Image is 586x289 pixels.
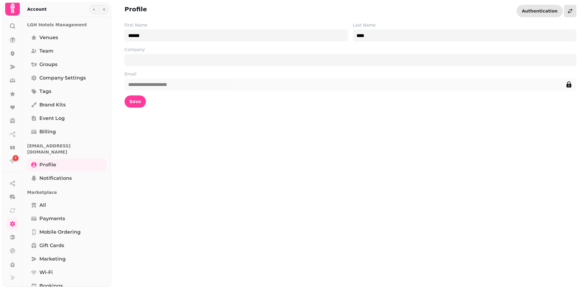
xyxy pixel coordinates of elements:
button: edit [563,78,575,91]
span: Brand Kits [39,101,66,109]
h2: Profile [125,5,147,13]
a: Event log [27,112,106,124]
a: Team [27,45,106,57]
span: Save [129,99,141,104]
a: Tags [27,85,106,98]
span: All [39,202,46,209]
h2: Account [27,6,47,12]
p: [EMAIL_ADDRESS][DOMAIN_NAME] [27,140,106,157]
span: Tags [39,88,51,95]
a: Payments [27,213,106,225]
button: Save [125,95,146,108]
label: Last Name [353,22,576,28]
span: Mobile ordering [39,228,81,236]
a: Notifications [27,172,106,184]
p: Marketplace [27,187,106,198]
label: First Name [125,22,348,28]
a: Groups [27,58,106,71]
span: Groups [39,61,57,68]
a: Venues [27,31,106,44]
label: Email [125,71,576,77]
a: Profile [27,159,106,171]
span: Profile [39,161,56,169]
p: LGH Hotels Management [27,19,106,30]
a: Gift cards [27,239,106,252]
span: Payments [39,215,65,222]
span: Wi-Fi [39,269,53,276]
a: Company settings [27,72,106,84]
span: Notifications [39,175,72,182]
a: Wi-Fi [27,266,106,279]
span: Team [39,47,53,55]
label: Company [125,46,576,53]
a: 2 [6,155,19,167]
span: Billing [39,128,56,135]
span: Venues [39,34,58,41]
span: Gift cards [39,242,64,249]
a: Brand Kits [27,99,106,111]
span: Marketing [39,255,66,263]
span: 2 [15,156,16,160]
span: Company settings [39,74,86,82]
a: Marketing [27,253,106,265]
span: Event log [39,115,65,122]
a: Mobile ordering [27,226,106,238]
a: Billing [27,126,106,138]
a: All [27,199,106,211]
